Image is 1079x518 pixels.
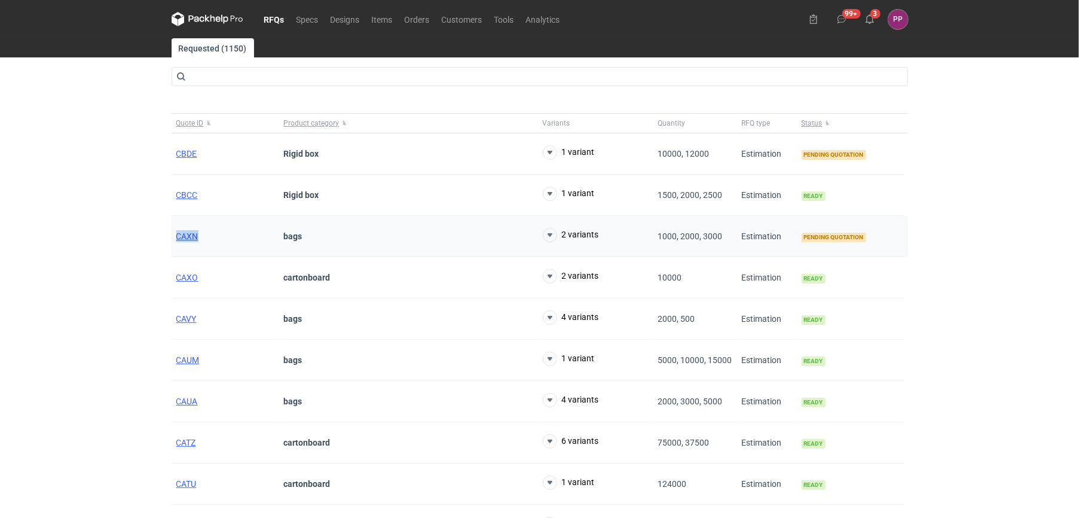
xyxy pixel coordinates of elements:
button: Quote ID [172,114,279,133]
span: 1500, 2000, 2500 [658,190,723,200]
strong: cartonboard [284,479,331,489]
a: CBDE [176,149,197,159]
span: Status [802,118,823,128]
span: Ready [802,356,826,366]
strong: cartonboard [284,273,331,282]
span: 2000, 3000, 5000 [658,397,723,406]
strong: bags [284,397,302,406]
span: Ready [802,191,826,201]
span: 124000 [658,479,687,489]
strong: Rigid box [284,190,319,200]
div: Paulina Pander [888,10,908,29]
span: Product category [284,118,340,128]
button: 1 variant [543,476,595,490]
button: 2 variants [543,269,599,284]
div: Estimation [737,340,797,381]
strong: Rigid box [284,149,319,159]
div: Estimation [737,298,797,340]
div: Estimation [737,133,797,175]
a: Orders [399,12,436,26]
button: 4 variants [543,393,599,407]
div: Estimation [737,381,797,422]
span: Quantity [658,118,686,128]
span: Ready [802,315,826,325]
strong: bags [284,355,302,365]
a: CAUM [176,355,200,365]
span: Quote ID [176,118,204,128]
span: Ready [802,398,826,407]
span: Ready [802,439,826,449]
a: Analytics [520,12,566,26]
a: CAXN [176,231,198,241]
div: Estimation [737,257,797,298]
a: CBCC [176,190,198,200]
span: 2000, 500 [658,314,695,324]
strong: bags [284,231,302,241]
span: 75000, 37500 [658,438,710,447]
strong: cartonboard [284,438,331,447]
span: Ready [802,480,826,490]
button: PP [888,10,908,29]
a: Designs [325,12,366,26]
div: Estimation [737,216,797,257]
span: 10000 [658,273,682,282]
svg: Packhelp Pro [172,12,243,26]
a: CAVY [176,314,197,324]
a: CATZ [176,438,196,447]
button: 2 variants [543,228,599,242]
span: 10000, 12000 [658,149,710,159]
div: Estimation [737,175,797,216]
span: 5000, 10000, 15000 [658,355,732,365]
a: CAUA [176,397,198,406]
a: Customers [436,12,488,26]
button: 3 [860,10,879,29]
span: Ready [802,274,826,284]
button: 1 variant [543,187,595,201]
a: Items [366,12,399,26]
a: Requested (1150) [172,38,254,57]
span: Variants [543,118,570,128]
span: RFQ type [742,118,771,128]
a: CATU [176,479,197,489]
span: Pending quotation [802,233,866,242]
button: 1 variant [543,352,595,366]
span: Pending quotation [802,150,866,160]
span: 1000, 2000, 3000 [658,231,723,241]
a: Tools [488,12,520,26]
button: 99+ [832,10,851,29]
a: RFQs [258,12,291,26]
button: 4 variants [543,310,599,325]
button: Product category [279,114,538,133]
a: Specs [291,12,325,26]
button: 1 variant [543,145,595,160]
a: CAXO [176,273,198,282]
strong: bags [284,314,302,324]
div: Estimation [737,422,797,464]
button: Status [797,114,904,133]
button: 6 variants [543,434,599,449]
div: Estimation [737,464,797,505]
